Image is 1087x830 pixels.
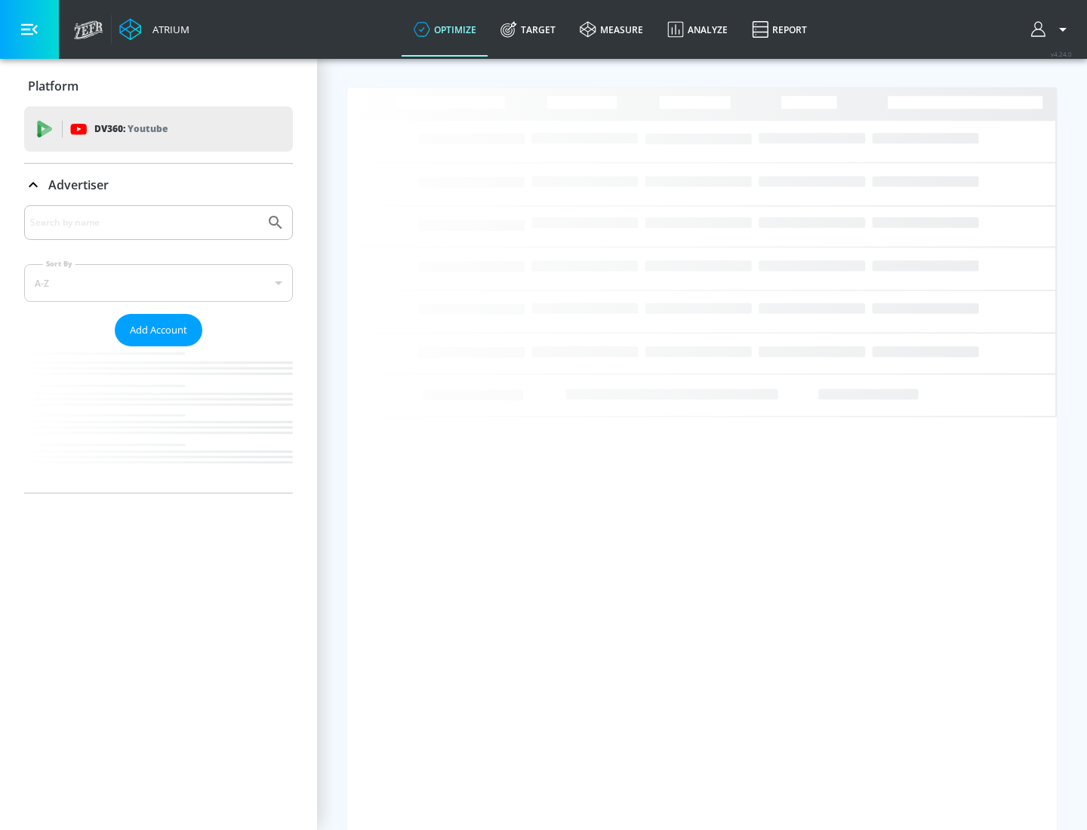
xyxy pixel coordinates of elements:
a: measure [568,2,655,57]
p: Youtube [128,121,168,137]
button: Add Account [115,314,202,346]
p: Platform [28,78,79,94]
span: Add Account [130,321,187,339]
div: DV360: Youtube [24,106,293,152]
a: Target [488,2,568,57]
input: Search by name [30,213,259,232]
nav: list of Advertiser [24,346,293,493]
div: Advertiser [24,205,293,493]
div: A-Z [24,264,293,302]
p: DV360: [94,121,168,137]
p: Advertiser [48,177,109,193]
a: Atrium [119,18,189,41]
span: v 4.24.0 [1051,50,1072,58]
a: Report [740,2,819,57]
div: Advertiser [24,164,293,206]
label: Sort By [43,259,75,269]
a: optimize [402,2,488,57]
div: Platform [24,65,293,107]
a: Analyze [655,2,740,57]
div: Atrium [146,23,189,36]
